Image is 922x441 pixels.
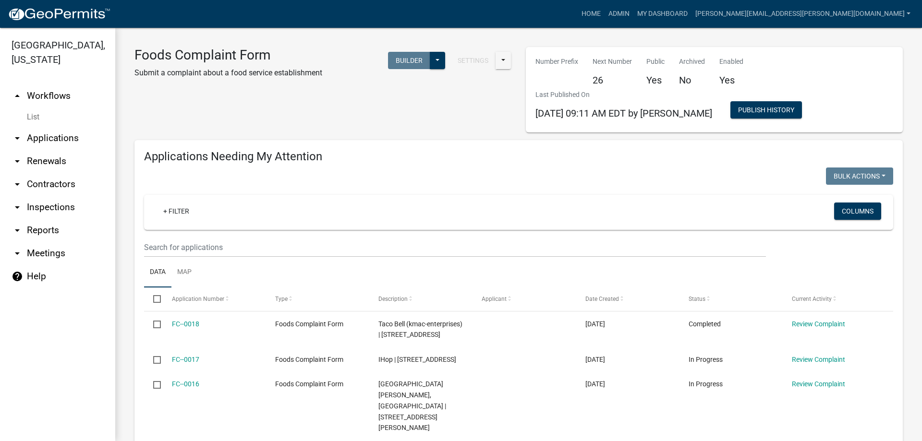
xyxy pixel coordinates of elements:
[144,287,162,310] datatable-header-cell: Select
[388,52,430,69] button: Builder
[266,287,369,310] datatable-header-cell: Type
[144,257,171,288] a: Data
[646,57,665,67] p: Public
[792,356,845,363] a: Review Complaint
[275,296,288,302] span: Type
[12,155,23,167] i: arrow_drop_down
[450,52,496,69] button: Settings
[275,320,343,328] span: Foods Complaint Form
[172,296,224,302] span: Application Number
[378,356,456,363] span: IHop | 101 Pipeline Way
[646,74,665,86] h5: Yes
[593,57,632,67] p: Next Number
[172,380,199,388] a: FC--0016
[792,320,845,328] a: Review Complaint
[691,5,914,23] a: [PERSON_NAME][EMAIL_ADDRESS][PERSON_NAME][DOMAIN_NAME]
[275,380,343,388] span: Foods Complaint Form
[689,356,723,363] span: In Progress
[172,320,199,328] a: FC--0018
[134,67,322,79] p: Submit a complaint about a food service establishment
[585,320,605,328] span: 09/14/2025
[12,271,23,282] i: help
[535,90,712,100] p: Last Published On
[585,296,619,302] span: Date Created
[12,248,23,259] i: arrow_drop_down
[12,202,23,213] i: arrow_drop_down
[633,5,691,23] a: My Dashboard
[482,296,507,302] span: Applicant
[585,356,605,363] span: 08/28/2025
[679,57,705,67] p: Archived
[826,167,893,185] button: Bulk Actions
[378,296,408,302] span: Description
[730,101,802,119] button: Publish History
[172,356,199,363] a: FC--0017
[369,287,473,310] datatable-header-cell: Description
[792,296,832,302] span: Current Activity
[535,107,712,119] span: [DATE] 09:11 AM EDT by [PERSON_NAME]
[134,47,322,63] h3: Foods Complaint Form
[12,132,23,144] i: arrow_drop_down
[689,320,721,328] span: Completed
[144,238,766,257] input: Search for applications
[585,380,605,388] span: 08/14/2025
[12,179,23,190] i: arrow_drop_down
[378,380,446,431] span: Kroger Dixon Road Kokomo,IN | 605 N Dixon Rd, Kokomo, IN 46901
[834,203,881,220] button: Columns
[605,5,633,23] a: Admin
[719,57,743,67] p: Enabled
[679,287,783,310] datatable-header-cell: Status
[275,356,343,363] span: Foods Complaint Form
[689,380,723,388] span: In Progress
[162,287,266,310] datatable-header-cell: Application Number
[473,287,576,310] datatable-header-cell: Applicant
[578,5,605,23] a: Home
[679,74,705,86] h5: No
[156,203,197,220] a: + Filter
[689,296,705,302] span: Status
[576,287,679,310] datatable-header-cell: Date Created
[12,225,23,236] i: arrow_drop_down
[535,57,578,67] p: Number Prefix
[792,380,845,388] a: Review Complaint
[593,74,632,86] h5: 26
[719,74,743,86] h5: Yes
[144,150,893,164] h4: Applications Needing My Attention
[12,90,23,102] i: arrow_drop_up
[378,320,462,339] span: Taco Bell (kmac-enterprises) | 2212 W Sycamore St
[171,257,197,288] a: Map
[730,107,802,115] wm-modal-confirm: Workflow Publish History
[783,287,886,310] datatable-header-cell: Current Activity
